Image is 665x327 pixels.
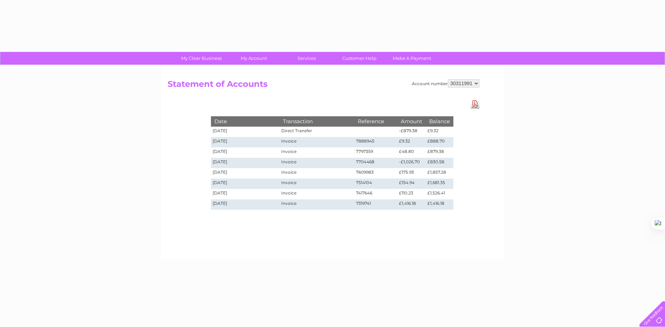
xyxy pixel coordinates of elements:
[211,179,280,189] td: [DATE]
[426,189,453,199] td: £1,526.41
[331,52,388,65] a: Customer Help
[280,179,354,189] td: Invoice
[397,137,426,147] td: £9.32
[397,179,426,189] td: £154.94
[280,158,354,168] td: Invoice
[278,52,335,65] a: Services
[225,52,283,65] a: My Account
[211,189,280,199] td: [DATE]
[280,127,354,137] td: Direct Transfer
[211,147,280,158] td: [DATE]
[397,158,426,168] td: -£1,026.70
[426,158,453,168] td: £830.58
[426,147,453,158] td: £879.38
[426,116,453,126] th: Balance
[354,168,397,179] td: 7609983
[168,79,479,92] h2: Statement of Accounts
[280,168,354,179] td: Invoice
[211,116,280,126] th: Date
[354,116,397,126] th: Reference
[280,137,354,147] td: Invoice
[426,179,453,189] td: £1,681.35
[354,199,397,210] td: 7319741
[397,127,426,137] td: -£879.38
[426,127,453,137] td: £9.32
[211,127,280,137] td: [DATE]
[211,168,280,179] td: [DATE]
[383,52,441,65] a: Make A Payment
[280,147,354,158] td: Invoice
[397,189,426,199] td: £110.23
[280,199,354,210] td: Invoice
[354,147,397,158] td: 7797359
[471,99,479,109] a: Download Pdf
[280,189,354,199] td: Invoice
[354,189,397,199] td: 7417646
[173,52,230,65] a: My Clear Business
[354,179,397,189] td: 7514104
[397,147,426,158] td: £48.80
[354,137,397,147] td: 7888945
[397,168,426,179] td: £175.93
[354,158,397,168] td: 7704468
[211,199,280,210] td: [DATE]
[426,137,453,147] td: £888.70
[211,137,280,147] td: [DATE]
[426,199,453,210] td: £1,416.18
[426,168,453,179] td: £1,857.28
[412,79,479,88] div: Account number
[211,158,280,168] td: [DATE]
[397,116,426,126] th: Amount
[280,116,354,126] th: Transaction
[397,199,426,210] td: £1,416.18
